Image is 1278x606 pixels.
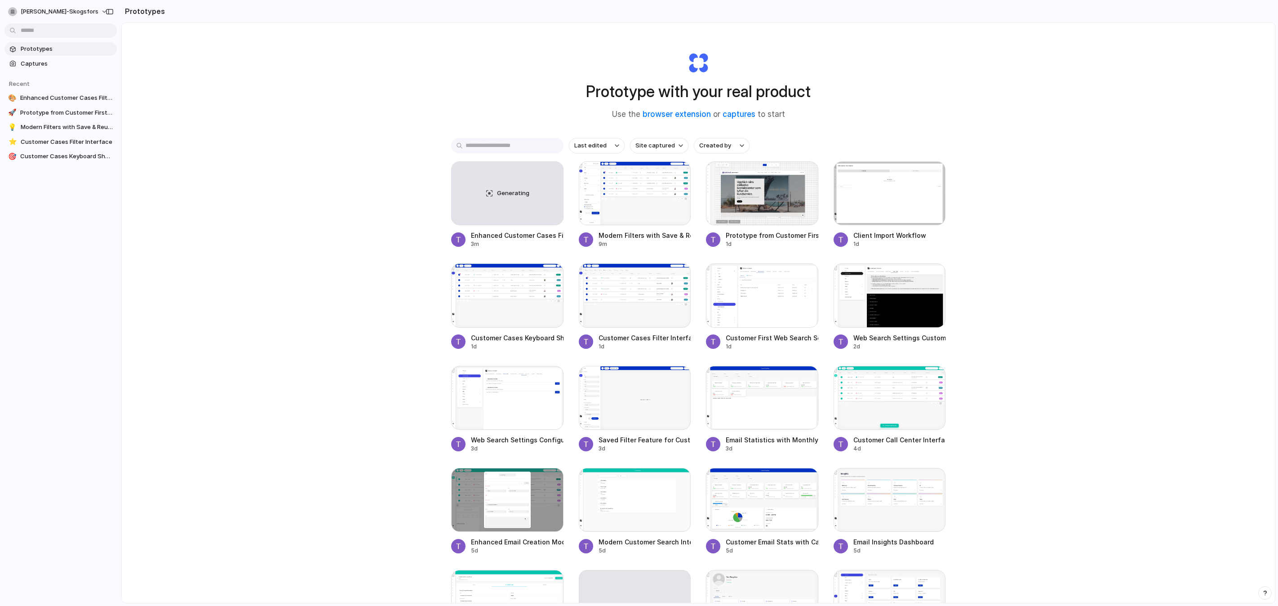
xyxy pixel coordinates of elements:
[706,366,818,453] a: Email Statistics with Monthly AHT GraphEmail Statistics with Monthly AHT Graph3d
[21,123,113,132] span: Modern Filters with Save & Reuse
[726,547,818,555] div: 5d
[643,110,711,119] a: browser extension
[451,468,564,555] a: Enhanced Email Creation ModalEnhanced Email Creation Modal5d
[726,343,818,351] div: 1d
[599,231,691,240] div: Modern Filters with Save & Reuse
[579,366,691,453] a: Saved Filter Feature for Customer CasesSaved Filter Feature for Customer Cases3d
[726,537,818,547] div: Customer Email Stats with Case Status Pie
[4,150,117,163] a: 🎯Customer Cases Keyboard Shortcuts
[4,57,117,71] a: Captures
[569,138,625,153] button: Last edited
[471,240,564,248] div: 3m
[723,110,755,119] a: captures
[471,333,564,343] div: Customer Cases Keyboard Shortcuts
[579,263,691,350] a: Customer Cases Filter InterfaceCustomer Cases Filter Interface1d
[599,435,691,445] div: Saved Filter Feature for Customer Cases
[20,152,113,161] span: Customer Cases Keyboard Shortcuts
[834,161,946,248] a: Client Import WorkflowClient Import Workflow1d
[726,435,818,445] div: Email Statistics with Monthly AHT Graph
[4,4,112,19] button: [PERSON_NAME]-skogsfors
[574,141,607,150] span: Last edited
[8,94,17,102] div: 🎨
[471,547,564,555] div: 5d
[4,120,117,134] a: 💡Modern Filters with Save & Reuse
[8,152,17,161] div: 🎯
[726,240,818,248] div: 1d
[699,141,731,150] span: Created by
[451,366,564,453] a: Web Search Settings ConfigurationWeb Search Settings Configuration3d
[20,94,113,102] span: Enhanced Customer Cases Filters Layout
[726,231,818,240] div: Prototype from Customer First Main
[8,123,17,132] div: 💡
[853,231,926,240] div: Client Import Workflow
[4,42,117,56] a: Prototypes
[834,263,946,350] a: Web Search Settings CustomizationWeb Search Settings Customization2d
[451,263,564,350] a: Customer Cases Keyboard ShortcutsCustomer Cases Keyboard Shortcuts1d
[612,109,785,120] span: Use the or to start
[451,161,564,248] a: GeneratingEnhanced Customer Cases Filters Layout3m
[853,537,934,547] div: Email Insights Dashboard
[586,80,811,103] h1: Prototype with your real product
[4,135,117,149] a: ⭐Customer Cases Filter Interface
[8,138,17,147] div: ⭐
[471,435,564,445] div: Web Search Settings Configuration
[726,445,818,453] div: 3d
[9,80,30,87] span: Recent
[694,138,750,153] button: Created by
[599,445,691,453] div: 3d
[726,333,818,343] div: Customer First Web Search Settings
[599,537,691,547] div: Modern Customer Search Interface
[853,445,946,453] div: 4d
[21,138,113,147] span: Customer Cases Filter Interface
[853,435,946,445] div: Customer Call Center Interface Design
[599,333,691,343] div: Customer Cases Filter Interface
[599,343,691,351] div: 1d
[579,161,691,248] a: Modern Filters with Save & ReuseModern Filters with Save & Reuse9m
[853,333,946,343] div: Web Search Settings Customization
[706,468,818,555] a: Customer Email Stats with Case Status PieCustomer Email Stats with Case Status Pie5d
[853,240,926,248] div: 1d
[20,108,113,117] span: Prototype from Customer First Main
[853,547,934,555] div: 5d
[8,108,17,117] div: 🚀
[471,445,564,453] div: 3d
[471,231,564,240] div: Enhanced Customer Cases Filters Layout
[471,537,564,547] div: Enhanced Email Creation Modal
[635,141,675,150] span: Site captured
[599,547,691,555] div: 5d
[4,106,117,120] a: 🚀Prototype from Customer First Main
[471,343,564,351] div: 1d
[834,366,946,453] a: Customer Call Center Interface DesignCustomer Call Center Interface Design4d
[853,343,946,351] div: 2d
[579,468,691,555] a: Modern Customer Search InterfaceModern Customer Search Interface5d
[834,468,946,555] a: Email Insights DashboardEmail Insights Dashboard5d
[21,7,98,16] span: [PERSON_NAME]-skogsfors
[630,138,688,153] button: Site captured
[4,91,117,105] a: 🎨Enhanced Customer Cases Filters Layout
[21,45,113,53] span: Prototypes
[599,240,691,248] div: 9m
[21,59,113,68] span: Captures
[497,189,529,198] span: Generating
[706,263,818,350] a: Customer First Web Search SettingsCustomer First Web Search Settings1d
[121,6,165,17] h2: Prototypes
[706,161,818,248] a: Prototype from Customer First MainPrototype from Customer First Main1d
